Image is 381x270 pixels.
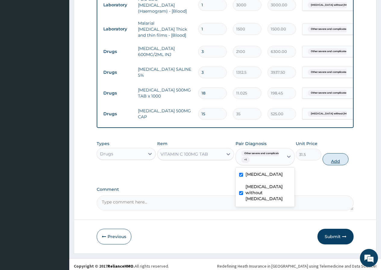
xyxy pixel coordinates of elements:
span: Other severe and complicated P... [308,90,355,96]
div: Minimize live chat window [99,3,113,17]
img: d_794563401_company_1708531726252_794563401 [11,30,24,45]
label: Pair Diagnosis [236,141,267,147]
td: Laboratory [100,23,135,35]
td: Drugs [100,46,135,57]
label: [MEDICAL_DATA] [245,171,283,177]
div: Chat with us now [31,34,101,42]
span: Other severe and complicated P... [308,26,355,32]
label: Item [157,141,167,147]
td: Drugs [100,88,135,99]
span: + 1 [241,157,250,163]
div: Redefining Heath Insurance in [GEOGRAPHIC_DATA] using Telemedicine and Data Science! [217,263,376,269]
div: VITAMIN C 100MG TAB [161,151,208,157]
td: [MEDICAL_DATA] 500MG TAB x 1000 [135,84,195,102]
button: Submit [317,229,354,244]
a: RelianceHMO [108,263,133,269]
div: Drugs [100,151,113,157]
span: We're online! [35,76,83,137]
span: Other severe and complicated P... [308,69,355,75]
label: [MEDICAL_DATA] without [MEDICAL_DATA] [245,184,291,202]
td: Drugs [100,67,135,78]
button: Add [323,153,348,165]
button: Previous [97,229,131,244]
td: [MEDICAL_DATA] 600MG/2ML INJ [135,42,195,61]
strong: Copyright © 2017 . [74,263,135,269]
td: Malarial [MEDICAL_DATA] Thick and thin films - [Blood] [135,17,195,41]
span: [MEDICAL_DATA] without [MEDICAL_DATA] [308,111,369,117]
label: Types [97,141,109,146]
td: [MEDICAL_DATA] 500MG CAP [135,105,195,123]
span: Other severe and complicated P... [241,151,289,157]
span: Other severe and complicated P... [308,48,355,54]
td: [MEDICAL_DATA] SALINE 5% [135,63,195,81]
td: Drugs [100,108,135,119]
label: Unit Price [296,141,317,147]
textarea: Type your message and hit 'Enter' [3,164,115,185]
span: [MEDICAL_DATA] without [MEDICAL_DATA] [308,2,369,8]
label: Comment [97,187,354,192]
